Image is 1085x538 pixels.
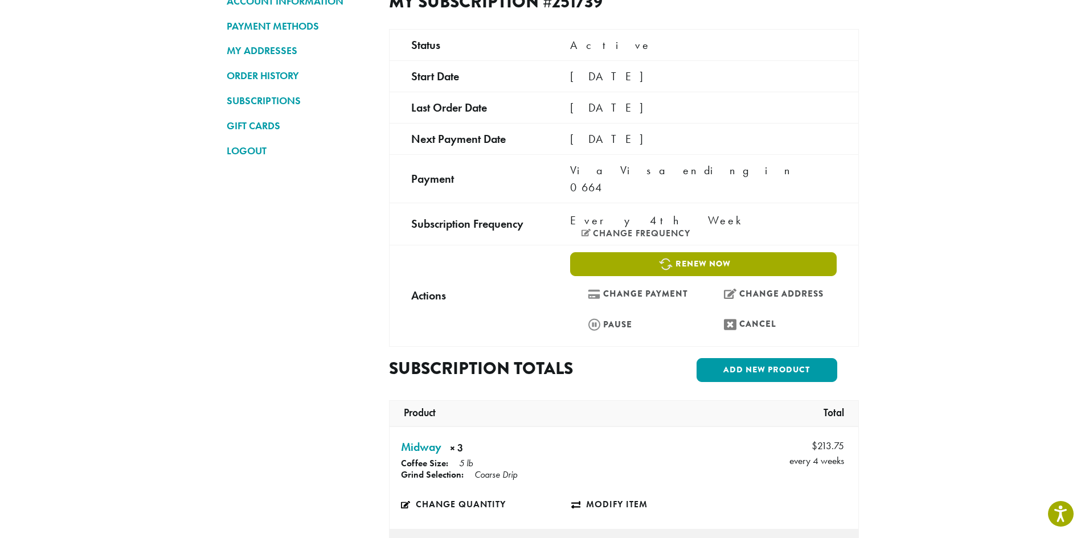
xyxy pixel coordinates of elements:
[227,141,372,161] a: LOGOUT
[571,491,742,518] a: Modify item
[401,438,441,455] a: Midway
[706,312,837,336] a: Cancel
[389,60,548,92] td: Start date
[459,457,473,469] p: 5 lb
[474,469,517,480] p: Coarse Drip
[227,91,372,110] a: SUBSCRIPTIONS
[548,92,858,123] td: [DATE]
[450,441,552,458] strong: × 3
[389,123,548,154] td: Next payment date
[389,92,548,123] td: Last order date
[548,123,858,154] td: [DATE]
[227,66,372,85] a: ORDER HISTORY
[812,440,817,452] span: $
[401,491,571,518] a: Change quantity
[697,358,837,382] a: Add new product
[401,469,464,480] strong: Grind Selection:
[389,358,615,379] h2: Subscription totals
[570,163,797,195] span: Via Visa ending in 0664
[570,312,701,336] a: Pause
[570,282,701,306] a: Change payment
[570,212,747,229] span: Every 4th Week
[818,401,855,426] th: Total
[582,229,690,238] a: Change frequency
[392,401,441,426] th: Product
[548,60,858,92] td: [DATE]
[227,41,372,60] a: MY ADDRESSES
[706,282,837,306] a: Change address
[389,203,548,245] td: Subscription Frequency
[570,252,836,276] a: Renew now
[548,29,858,60] td: Active
[812,438,844,453] span: 213.75
[227,116,372,135] a: GIFT CARDS
[401,457,448,469] strong: Coffee Size:
[227,17,372,36] a: PAYMENT METHODS
[389,154,548,203] td: Payment
[389,29,548,60] td: Status
[744,427,858,471] td: every 4 weeks
[389,245,548,346] td: Actions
